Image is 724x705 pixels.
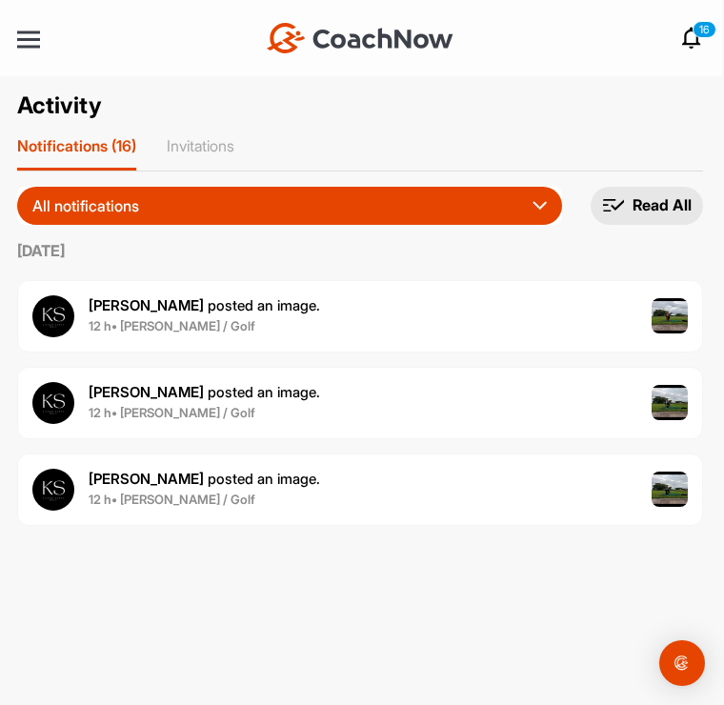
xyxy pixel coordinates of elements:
p: Notifications (16) [17,136,136,155]
img: post image [652,472,688,508]
img: post image [652,298,688,334]
p: 16 [693,21,716,38]
b: [PERSON_NAME] [89,470,204,488]
span: posted an image . [89,296,320,314]
img: dropdown_icon [533,201,547,211]
img: post image [652,385,688,421]
b: [PERSON_NAME] [89,296,204,314]
span: posted an image . [89,383,320,401]
p: Read All [633,195,692,215]
span: posted an image . [89,470,320,488]
label: [DATE] [17,239,703,262]
button: All notifications [17,187,562,225]
p: Invitations [167,136,234,155]
img: user avatar [32,295,74,337]
b: 12 h • [PERSON_NAME] / Golf [89,318,255,333]
div: Open Intercom Messenger [659,640,705,686]
img: user avatar [32,382,74,424]
p: All notifications [32,198,139,213]
img: user avatar [32,469,74,511]
b: 12 h • [PERSON_NAME] / Golf [89,405,255,420]
b: 12 h • [PERSON_NAME] / Golf [89,492,255,507]
b: [PERSON_NAME] [89,383,204,401]
h2: Activity [17,91,703,119]
img: CoachNow [267,23,453,53]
